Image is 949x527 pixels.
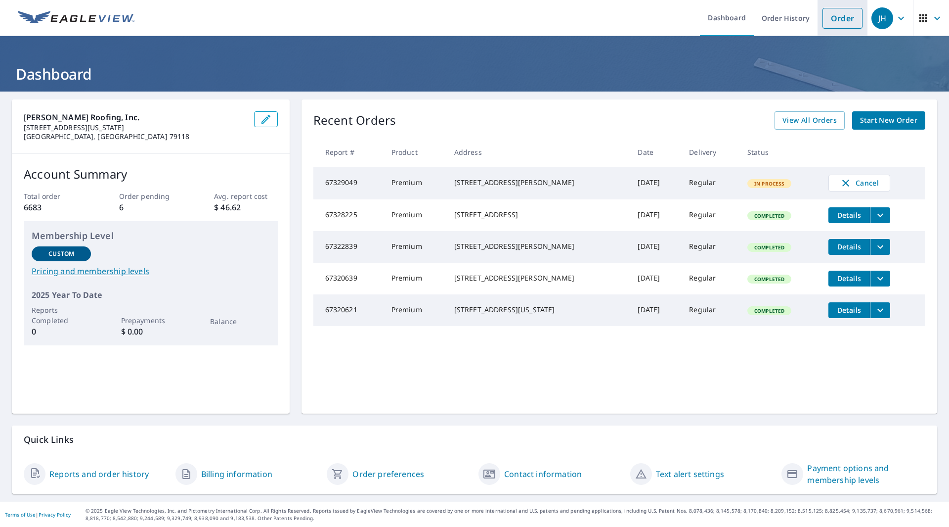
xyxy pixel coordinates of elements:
span: Start New Order [860,114,917,127]
p: Quick Links [24,433,925,446]
td: Premium [384,263,446,294]
td: [DATE] [630,263,681,294]
th: Status [739,138,820,167]
th: Report # [313,138,384,167]
img: EV Logo [18,11,134,26]
a: Privacy Policy [39,511,71,518]
div: [STREET_ADDRESS][PERSON_NAME] [454,178,622,188]
button: detailsBtn-67328225 [828,207,870,223]
td: 67329049 [313,167,384,199]
p: | [5,512,71,518]
p: © 2025 Eagle View Technologies, Inc. and Pictometry International Corp. All Rights Reserved. Repo... [86,507,944,522]
a: Start New Order [852,111,925,130]
td: 67328225 [313,199,384,231]
td: Premium [384,294,446,326]
a: Text alert settings [656,468,724,480]
td: [DATE] [630,231,681,263]
h1: Dashboard [12,64,937,84]
td: [DATE] [630,167,681,199]
span: Details [834,242,864,251]
a: Contact information [504,468,582,480]
td: 67320639 [313,263,384,294]
p: Account Summary [24,165,278,183]
button: detailsBtn-67320639 [828,271,870,287]
span: Cancel [839,177,880,189]
p: 2025 Year To Date [32,289,270,301]
td: Regular [681,199,739,231]
td: [DATE] [630,294,681,326]
p: 6683 [24,201,87,213]
button: filesDropdownBtn-67320621 [870,302,890,318]
button: filesDropdownBtn-67322839 [870,239,890,255]
p: Reports Completed [32,305,91,326]
p: [GEOGRAPHIC_DATA], [GEOGRAPHIC_DATA] 79118 [24,132,246,141]
th: Delivery [681,138,739,167]
a: Reports and order history [49,468,149,480]
span: Completed [748,212,790,219]
p: 0 [32,326,91,337]
p: [STREET_ADDRESS][US_STATE] [24,123,246,132]
a: Order [822,8,863,29]
span: In Process [748,180,791,187]
a: Pricing and membership levels [32,265,270,277]
button: detailsBtn-67320621 [828,302,870,318]
div: [STREET_ADDRESS][PERSON_NAME] [454,273,622,283]
th: Address [446,138,630,167]
td: Regular [681,167,739,199]
span: Completed [748,276,790,283]
a: Billing information [201,468,272,480]
p: 6 [119,201,182,213]
p: Avg. report cost [214,191,277,201]
button: filesDropdownBtn-67328225 [870,207,890,223]
td: Regular [681,294,739,326]
span: Completed [748,244,790,251]
span: Details [834,274,864,283]
p: Total order [24,191,87,201]
p: Prepayments [121,315,180,326]
td: Regular [681,263,739,294]
td: Premium [384,199,446,231]
button: detailsBtn-67322839 [828,239,870,255]
div: [STREET_ADDRESS] [454,210,622,220]
button: Cancel [828,175,890,192]
p: $ 46.62 [214,201,277,213]
span: Details [834,305,864,315]
td: 67322839 [313,231,384,263]
td: Premium [384,167,446,199]
span: Completed [748,307,790,314]
td: Regular [681,231,739,263]
th: Date [630,138,681,167]
td: 67320621 [313,294,384,326]
p: Balance [210,316,269,327]
span: Details [834,210,864,220]
p: $ 0.00 [121,326,180,337]
td: [DATE] [630,199,681,231]
p: Membership Level [32,229,270,242]
p: [PERSON_NAME] Roofing, Inc. [24,111,246,123]
td: Premium [384,231,446,263]
button: filesDropdownBtn-67320639 [870,271,890,287]
th: Product [384,138,446,167]
a: View All Orders [775,111,845,130]
div: [STREET_ADDRESS][US_STATE] [454,305,622,315]
p: Order pending [119,191,182,201]
a: Terms of Use [5,511,36,518]
a: Payment options and membership levels [807,462,925,486]
span: View All Orders [782,114,837,127]
p: Custom [48,249,74,258]
div: JH [871,7,893,29]
a: Order preferences [352,468,424,480]
div: [STREET_ADDRESS][PERSON_NAME] [454,241,622,251]
p: Recent Orders [313,111,396,130]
